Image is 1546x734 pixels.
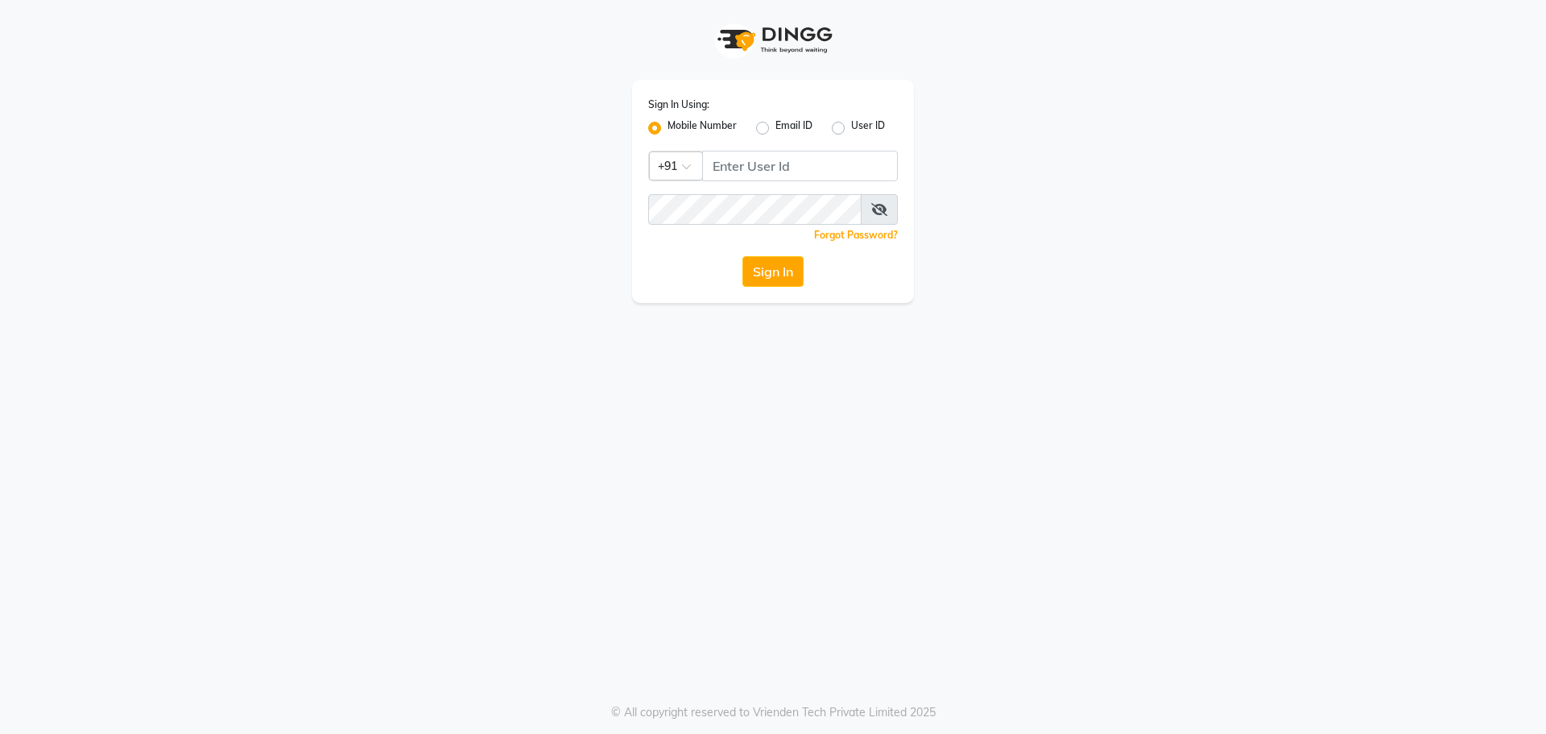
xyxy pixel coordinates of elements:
label: Email ID [775,118,812,138]
input: Username [702,151,898,181]
input: Username [648,194,862,225]
label: User ID [851,118,885,138]
img: logo1.svg [709,16,837,64]
a: Forgot Password? [814,229,898,241]
button: Sign In [742,256,804,287]
label: Sign In Using: [648,97,709,112]
label: Mobile Number [668,118,737,138]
